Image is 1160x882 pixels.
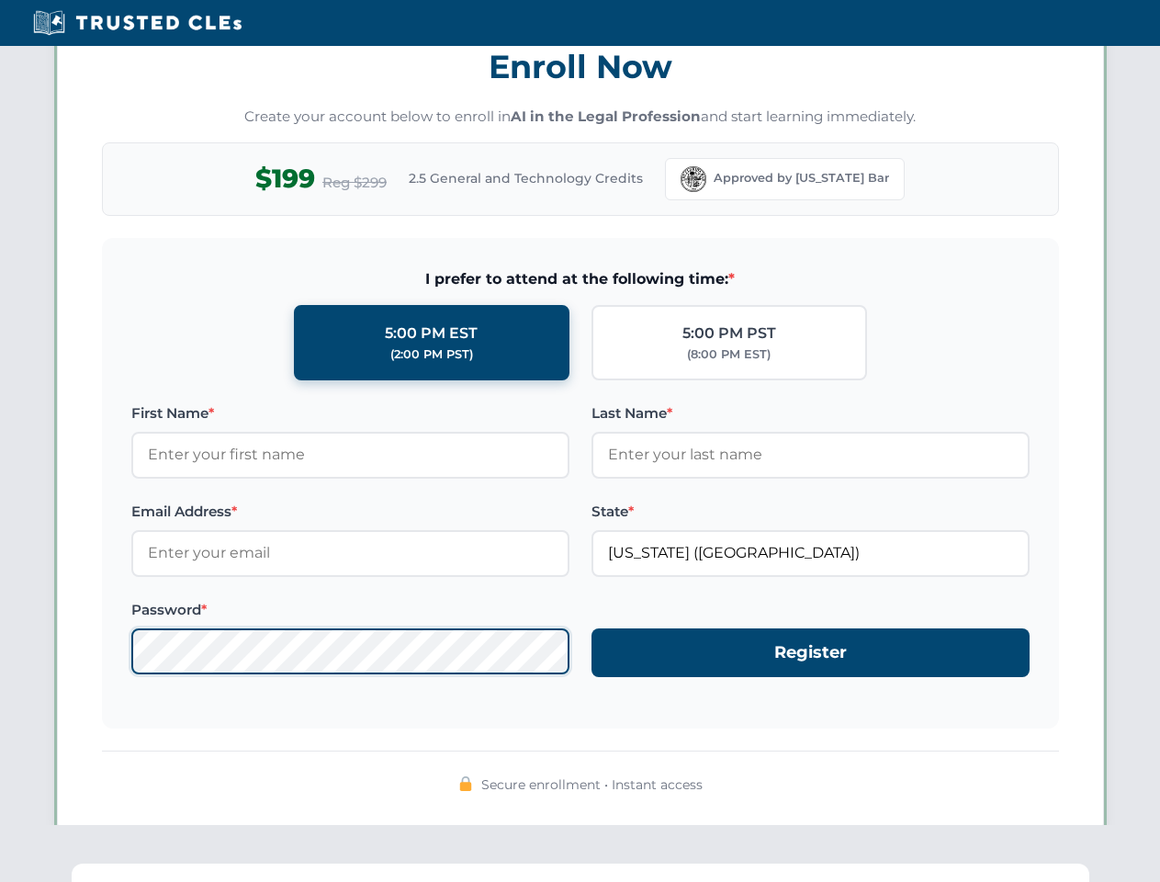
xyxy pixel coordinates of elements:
[385,322,478,345] div: 5:00 PM EST
[591,530,1030,576] input: Florida (FL)
[591,628,1030,677] button: Register
[409,168,643,188] span: 2.5 General and Technology Credits
[591,432,1030,478] input: Enter your last name
[131,432,569,478] input: Enter your first name
[131,599,569,621] label: Password
[131,267,1030,291] span: I prefer to attend at the following time:
[102,107,1059,128] p: Create your account below to enroll in and start learning immediately.
[714,169,889,187] span: Approved by [US_STATE] Bar
[591,501,1030,523] label: State
[102,38,1059,96] h3: Enroll Now
[131,530,569,576] input: Enter your email
[131,402,569,424] label: First Name
[591,402,1030,424] label: Last Name
[390,345,473,364] div: (2:00 PM PST)
[28,9,247,37] img: Trusted CLEs
[681,166,706,192] img: Florida Bar
[682,322,776,345] div: 5:00 PM PST
[458,776,473,791] img: 🔒
[255,158,315,199] span: $199
[131,501,569,523] label: Email Address
[687,345,771,364] div: (8:00 PM EST)
[322,172,387,194] span: Reg $299
[511,107,701,125] strong: AI in the Legal Profession
[481,775,703,795] span: Secure enrollment • Instant access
